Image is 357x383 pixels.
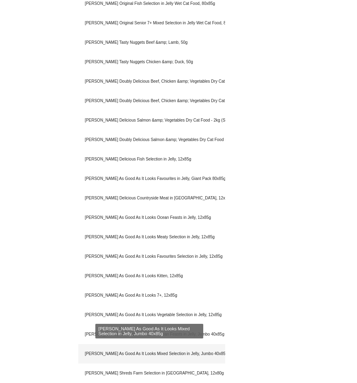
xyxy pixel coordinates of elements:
[78,91,225,111] div: [PERSON_NAME] Doubly Delicious Beef, Chicken &amp; Vegetables Dry Cat Food - 750g (Select an opti...
[78,208,225,227] div: [PERSON_NAME] As Good As It Looks Ocean Feasts in Jelly, 12x85g
[78,344,225,364] div: [PERSON_NAME] As Good As It Looks Mixed Selection in Jelly, Jumbo 40x85g
[78,286,225,305] div: [PERSON_NAME] As Good As It Looks 7+, 12x85g
[78,364,225,383] div: [PERSON_NAME] Shreds Farm Selection in [GEOGRAPHIC_DATA], 12x80g
[78,227,225,247] div: [PERSON_NAME] As Good As It Looks Meaty Selection in Jelly, 12x85g
[78,111,225,130] div: [PERSON_NAME] Delicious Salmon &amp; Vegetables Dry Cat Food - 2kg (Select an option: 2kg)
[78,150,225,169] div: [PERSON_NAME] Delicious Fish Selection in Jelly, 12x85g
[78,266,225,286] div: [PERSON_NAME] As Good As It Looks Kitten, 12x85g
[78,305,225,325] div: [PERSON_NAME] As Good As It Looks Vegetable Selection in Jelly, 12x85g
[78,72,225,91] div: [PERSON_NAME] Doubly Delicious Beef, Chicken &amp; Vegetables Dry Cat Food - 2kg (Select an optio...
[78,325,225,344] div: [PERSON_NAME] As Good As It Looks Ocean Feasts in Jelly, Jumbo 40x85g
[78,188,225,208] div: [PERSON_NAME] Delicious Countryside Meat in [GEOGRAPHIC_DATA], 12x85g
[78,33,225,52] div: [PERSON_NAME] Tasty Nuggets Beef &amp; Lamb, 50g
[78,130,225,150] div: [PERSON_NAME] Doubly Delicious Salmon &amp; Vegetables Dry Cat Food - 750g (Select an option: 750g)
[78,247,225,266] div: [PERSON_NAME] As Good As It Looks Favourites Selection in Jelly, 12x85g
[78,13,225,33] div: [PERSON_NAME] Original Senior 7+ Mixed Selection in Jelly Wet Cat Food, 80x85g
[78,52,225,72] div: [PERSON_NAME] Tasty Nuggets Chicken &amp; Duck, 50g
[78,169,225,188] div: [PERSON_NAME] As Good As It Looks Favourites in Jelly, Giant Pack 80x85g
